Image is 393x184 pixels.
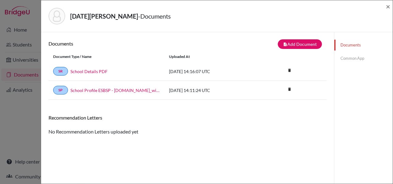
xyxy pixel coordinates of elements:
[283,42,287,46] i: note_add
[53,67,68,76] a: SR
[164,54,257,59] div: Uploaded at
[386,3,390,10] button: Close
[285,85,294,94] i: delete
[49,54,164,59] div: Document Type / Name
[278,39,322,49] button: note_addAdd Document
[70,68,108,75] a: School Details PDF
[334,40,393,50] a: Documents
[285,67,294,75] a: delete
[285,66,294,75] i: delete
[49,115,327,135] div: No Recommendation Letters uploaded yet
[285,85,294,94] a: delete
[386,2,390,11] span: ×
[49,41,188,46] h6: Documents
[53,86,68,94] a: SP
[49,115,327,120] h6: Recommendation Letters
[334,53,393,64] a: Common App
[164,68,257,75] div: [DATE] 14:16:07 UTC
[70,87,160,94] a: School Profile ESBSP - [DOMAIN_NAME]_wide
[138,12,171,20] span: - Documents
[70,12,138,20] strong: [DATE][PERSON_NAME]
[164,87,257,94] div: [DATE] 14:11:24 UTC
